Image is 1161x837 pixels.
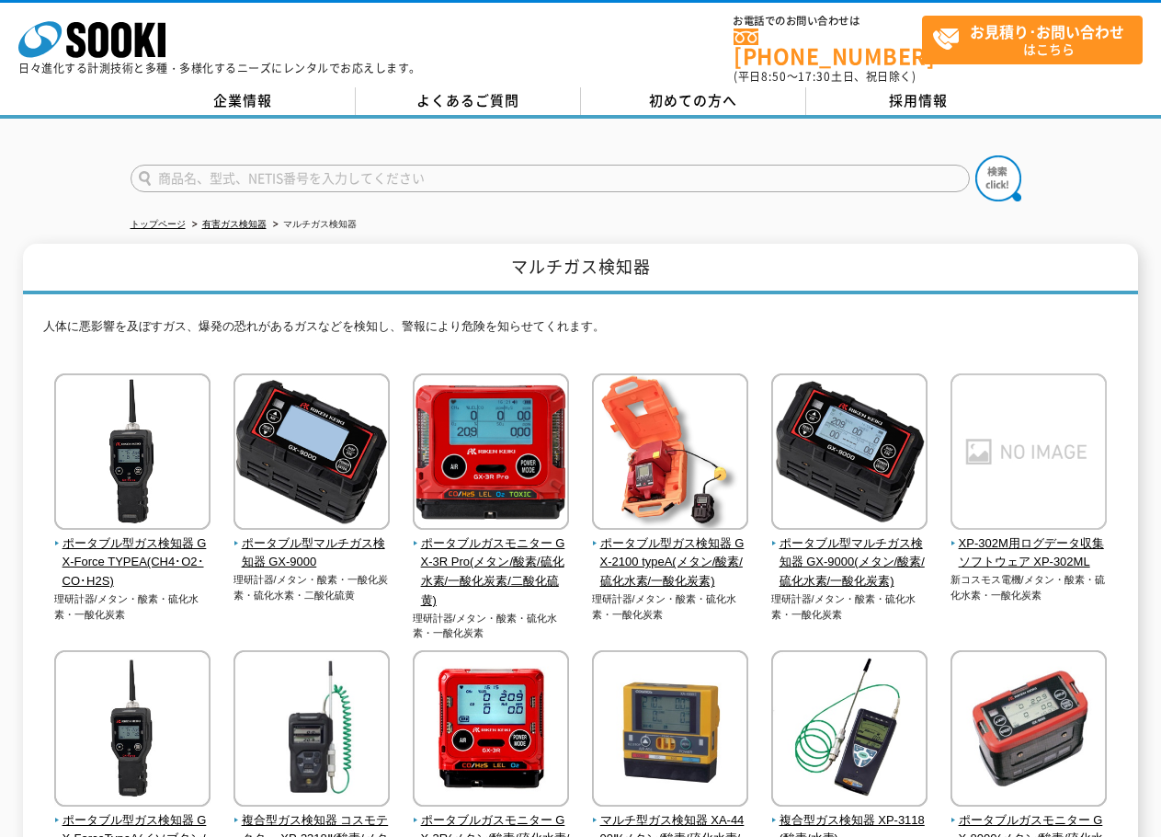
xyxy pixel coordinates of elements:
a: ポータブル型マルチガス検知器 GX-9000 [233,517,391,572]
span: ポータブル型マルチガス検知器 GX-9000 [233,534,391,573]
img: ポータブルガスモニター GX-3R Pro(メタン/酸素/硫化水素/一酸化炭素/二酸化硫黄) [413,373,569,534]
img: ポータブルガスモニター GX-8000(メタン/酸素/硫化水素/一酸化炭素) [950,650,1107,811]
a: お見積り･お問い合わせはこちら [922,16,1143,64]
a: 採用情報 [806,87,1031,115]
a: [PHONE_NUMBER] [734,29,922,66]
p: 日々進化する計測技術と多種・多様化するニーズにレンタルでお応えします。 [18,63,421,74]
img: XP-302M用ログデータ収集ソフトウェア XP-302ML [950,373,1107,534]
span: ポータブルガスモニター GX-3R Pro(メタン/酸素/硫化水素/一酸化炭素/二酸化硫黄) [413,534,570,611]
p: 理研計器/メタン・酸素・硫化水素・一酸化炭素 [413,611,570,641]
a: ポータブルガスモニター GX-3R Pro(メタン/酸素/硫化水素/一酸化炭素/二酸化硫黄) [413,517,570,611]
span: お電話でのお問い合わせは [734,16,922,27]
img: 複合型ガス検知器 XP-3118(酸素/水素) [771,650,928,811]
h1: マルチガス検知器 [23,244,1137,294]
a: 有害ガス検知器 [202,219,267,229]
a: 初めての方へ [581,87,806,115]
span: (平日 ～ 土日、祝日除く) [734,68,916,85]
span: ポータブル型ガス検知器 GX-2100 typeA(メタン/酸素/硫化水素/一酸化炭素) [592,534,749,591]
span: はこちら [932,17,1142,63]
p: 理研計器/メタン・酸素・一酸化炭素・硫化水素・二酸化硫黄 [233,572,391,602]
a: ポータブル型ガス検知器 GX-2100 typeA(メタン/酸素/硫化水素/一酸化炭素) [592,517,749,591]
img: ポータブル型ガス検知器 GX-2100 typeA(メタン/酸素/硫化水素/一酸化炭素) [592,373,748,534]
a: XP-302M用ログデータ収集ソフトウェア XP-302ML [950,517,1108,572]
span: 8:50 [761,68,787,85]
img: ポータブル型マルチガス検知器 GX-9000 [233,373,390,534]
a: トップページ [131,219,186,229]
img: ポータブルガスモニター GX-3R(メタン/酸素/硫化水素/一酸化炭素) [413,650,569,811]
p: 理研計器/メタン・酸素・硫化水素・一酸化炭素 [771,591,928,622]
li: マルチガス検知器 [269,215,357,235]
a: 企業情報 [131,87,356,115]
span: ポータブル型ガス検知器 GX-Force TYPEA(CH4･O2･CO･H2S) [54,534,211,591]
a: よくあるご質問 [356,87,581,115]
img: 複合型ガス検知器 コスモテクター XP-3318Ⅱ(酸素/メタン/水素) [233,650,390,811]
p: 新コスモス電機/メタン・酸素・硫化水素・一酸化炭素 [950,572,1108,602]
img: ポータブル型ガス検知器 GX-Force TYPEA(CH4･O2･CO･H2S) [54,373,211,534]
img: btn_search.png [975,155,1021,201]
img: マルチ型ガス検知器 XA-4400Ⅱ(メタン/酸素/硫化水素/一酸化炭素) [592,650,748,811]
strong: お見積り･お問い合わせ [970,20,1124,42]
input: 商品名、型式、NETIS番号を入力してください [131,165,970,192]
span: 17:30 [798,68,831,85]
a: ポータブル型マルチガス検知器 GX-9000(メタン/酸素/硫化水素/一酸化炭素) [771,517,928,591]
p: 理研計器/メタン・酸素・硫化水素・一酸化炭素 [54,591,211,622]
p: 理研計器/メタン・酸素・硫化水素・一酸化炭素 [592,591,749,622]
img: ポータブル型マルチガス検知器 GX-9000(メタン/酸素/硫化水素/一酸化炭素) [771,373,928,534]
span: XP-302M用ログデータ収集ソフトウェア XP-302ML [950,534,1108,573]
span: ポータブル型マルチガス検知器 GX-9000(メタン/酸素/硫化水素/一酸化炭素) [771,534,928,591]
img: ポータブル型ガス検知器 GX-ForceTypeA(イソブタン/酸素/硫化水素/一酸化炭素) [54,650,211,811]
a: ポータブル型ガス検知器 GX-Force TYPEA(CH4･O2･CO･H2S) [54,517,211,591]
span: 初めての方へ [649,90,737,110]
p: 人体に悪影響を及ぼすガス、爆発の恐れがあるガスなどを検知し、警報により危険を知らせてくれます。 [43,317,1119,346]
